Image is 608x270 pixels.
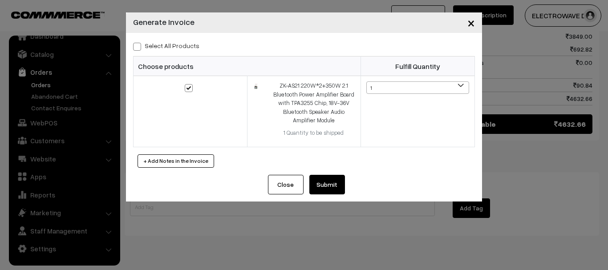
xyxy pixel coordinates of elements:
th: Choose products [134,56,361,76]
button: + Add Notes in the Invoice [138,154,214,168]
img: 17510071302945IMG-20250627-WA0023.jpg [253,83,259,90]
h4: Generate Invoice [133,16,195,28]
button: Close [268,175,304,194]
label: Select all Products [133,41,199,50]
button: Submit [309,175,345,194]
span: 1 [366,81,469,94]
div: 1 Quantity to be shipped [272,129,355,137]
button: Close [460,9,482,36]
div: ZK-AS21 220W*2+350W 2.1 Bluetooth Power Amplifier Board with TPA3255 Chip, 18V-36V Bluetooth Spea... [272,81,355,125]
th: Fulfill Quantity [361,56,475,76]
span: 1 [367,82,469,94]
span: × [467,14,475,31]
